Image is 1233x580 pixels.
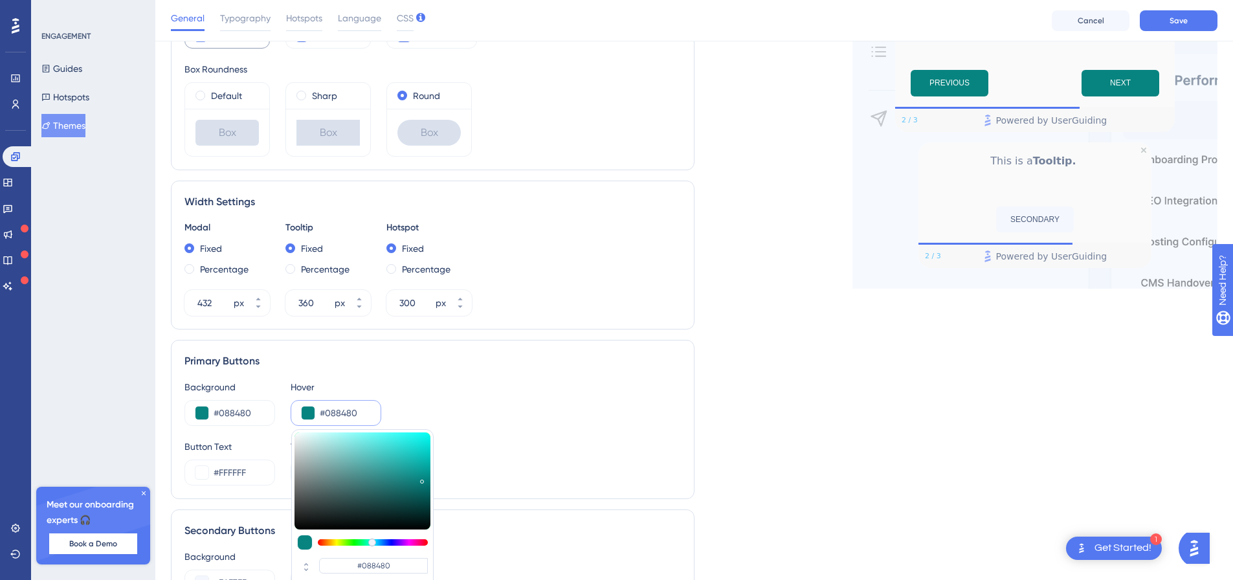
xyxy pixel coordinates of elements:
[1094,541,1151,555] div: Get Started!
[449,303,472,316] button: px
[929,153,1141,170] p: This is a
[184,220,270,236] div: Modal
[895,109,1175,132] div: Footer
[397,10,414,26] span: CSS
[247,303,270,316] button: px
[449,290,472,303] button: px
[291,439,381,454] div: Text Hover
[1140,10,1217,31] button: Save
[197,295,231,311] input: px
[925,251,941,262] div: Step 2 of 3
[402,262,450,277] label: Percentage
[996,206,1074,232] button: SECONDARY
[301,241,323,256] label: Fixed
[436,295,446,311] div: px
[211,88,242,104] label: Default
[41,114,85,137] button: Themes
[285,220,371,236] div: Tooltip
[338,10,381,26] span: Language
[41,85,89,109] button: Hotspots
[69,539,117,549] span: Book a Demo
[402,241,424,256] label: Fixed
[399,295,433,311] input: px
[184,523,681,539] div: Secondary Buttons
[996,249,1107,264] span: Powered by UserGuiding
[195,120,259,146] div: Box
[301,262,350,277] label: Percentage
[335,295,345,311] div: px
[291,379,381,395] div: Hover
[312,88,337,104] label: Sharp
[348,290,371,303] button: px
[200,241,222,256] label: Fixed
[184,379,275,395] div: Background
[1078,16,1104,26] span: Cancel
[220,10,271,26] span: Typography
[184,439,275,454] div: Button Text
[296,120,360,146] div: Box
[247,290,270,303] button: px
[1033,155,1076,167] b: Tooltip.
[1052,10,1129,31] button: Cancel
[1150,533,1162,545] div: 1
[298,295,332,311] input: px
[1179,529,1217,568] iframe: UserGuiding AI Assistant Launcher
[348,303,371,316] button: px
[184,353,681,369] div: Primary Buttons
[911,70,988,96] button: Previous
[1082,70,1159,96] button: Next
[918,245,1151,268] div: Footer
[171,10,205,26] span: General
[996,113,1107,128] span: Powered by UserGuiding
[291,549,381,564] div: Hover
[286,10,322,26] span: Hotspots
[413,88,440,104] label: Round
[200,262,249,277] label: Percentage
[1066,537,1162,560] div: Open Get Started! checklist, remaining modules: 1
[386,220,472,236] div: Hotspot
[184,549,275,564] div: Background
[397,120,461,146] div: Box
[1141,148,1146,153] div: Close Preview
[1170,16,1188,26] span: Save
[184,194,681,210] div: Width Settings
[47,497,140,528] span: Meet our onboarding experts 🎧
[184,61,681,77] div: Box Roundness
[30,3,81,19] span: Need Help?
[41,31,91,41] div: ENGAGEMENT
[1074,541,1089,556] img: launcher-image-alternative-text
[41,57,82,80] button: Guides
[902,115,918,126] div: Step 2 of 3
[49,533,137,554] button: Book a Demo
[234,295,244,311] div: px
